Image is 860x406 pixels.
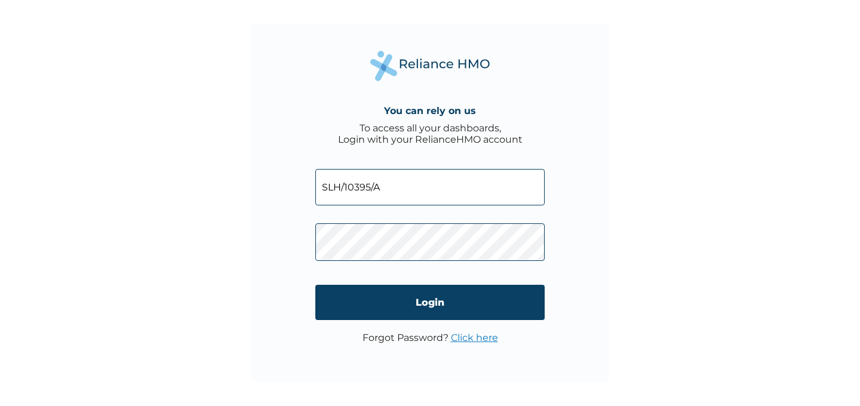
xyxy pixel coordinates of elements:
[451,332,498,343] a: Click here
[363,332,498,343] p: Forgot Password?
[370,51,490,81] img: Reliance Health's Logo
[315,169,545,205] input: Email address or HMO ID
[384,105,476,116] h4: You can rely on us
[338,122,523,145] div: To access all your dashboards, Login with your RelianceHMO account
[315,285,545,320] input: Login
